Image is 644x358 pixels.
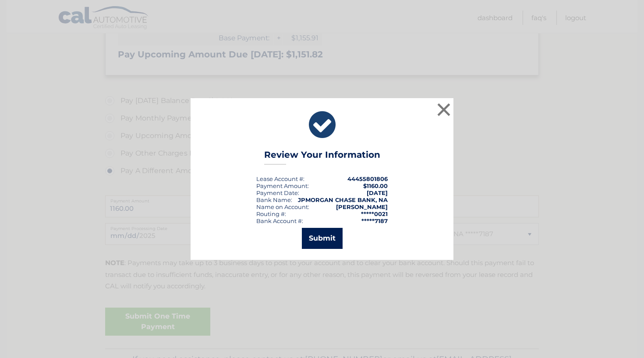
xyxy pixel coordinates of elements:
[435,101,453,118] button: ×
[256,182,309,189] div: Payment Amount:
[302,228,343,249] button: Submit
[298,196,388,203] strong: JPMORGAN CHASE BANK, NA
[256,217,303,224] div: Bank Account #:
[363,182,388,189] span: $1160.00
[336,203,388,210] strong: [PERSON_NAME]
[256,210,286,217] div: Routing #:
[256,189,299,196] div: :
[256,203,309,210] div: Name on Account:
[347,175,388,182] strong: 44455801806
[256,175,304,182] div: Lease Account #:
[367,189,388,196] span: [DATE]
[256,196,292,203] div: Bank Name:
[264,149,380,165] h3: Review Your Information
[256,189,298,196] span: Payment Date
